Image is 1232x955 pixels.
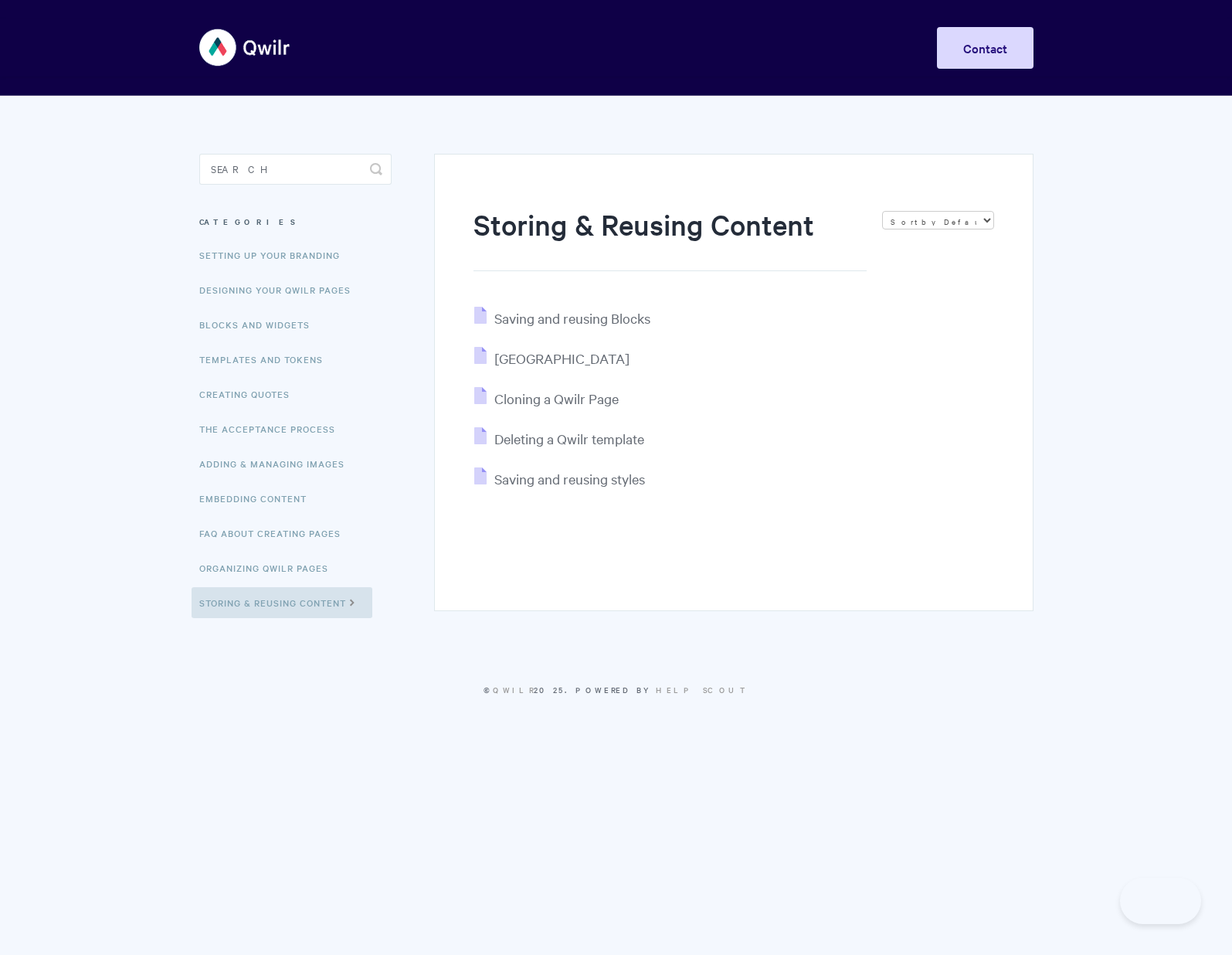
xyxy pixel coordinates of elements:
a: Cloning a Qwilr Page [474,389,619,407]
h3: Categories [199,208,392,236]
a: Embedding Content [199,483,318,514]
a: Saving and reusing Blocks [474,309,650,327]
a: Blocks and Widgets [199,309,321,340]
a: Deleting a Qwilr template [474,430,644,447]
a: [GEOGRAPHIC_DATA] [474,349,630,367]
input: Search [199,154,392,185]
a: Storing & Reusing Content [192,587,372,618]
span: [GEOGRAPHIC_DATA] [494,349,630,367]
a: FAQ About Creating Pages [199,518,352,549]
a: Contact [937,27,1033,69]
img: Qwilr Help Center [199,19,291,76]
span: Saving and reusing Blocks [494,309,650,327]
span: Deleting a Qwilr template [494,430,644,447]
a: Help Scout [656,684,749,695]
span: Cloning a Qwilr Page [494,389,619,407]
select: Page reloads on selection [882,211,994,229]
a: Saving and reusing styles [474,470,645,488]
a: Setting up your Branding [199,240,351,270]
a: Creating Quotes [199,379,301,410]
a: Templates and Tokens [199,344,334,375]
a: Designing Your Qwilr Pages [199,274,362,305]
h1: Storing & Reusing Content [473,205,866,271]
span: Saving and reusing styles [494,470,645,488]
iframe: Toggle Customer Support [1120,878,1201,924]
span: Powered by [575,684,749,695]
a: The Acceptance Process [199,413,347,444]
a: Qwilr [493,684,534,695]
p: © 2025. [199,683,1033,697]
a: Organizing Qwilr Pages [199,552,340,583]
a: Adding & Managing Images [199,448,356,479]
